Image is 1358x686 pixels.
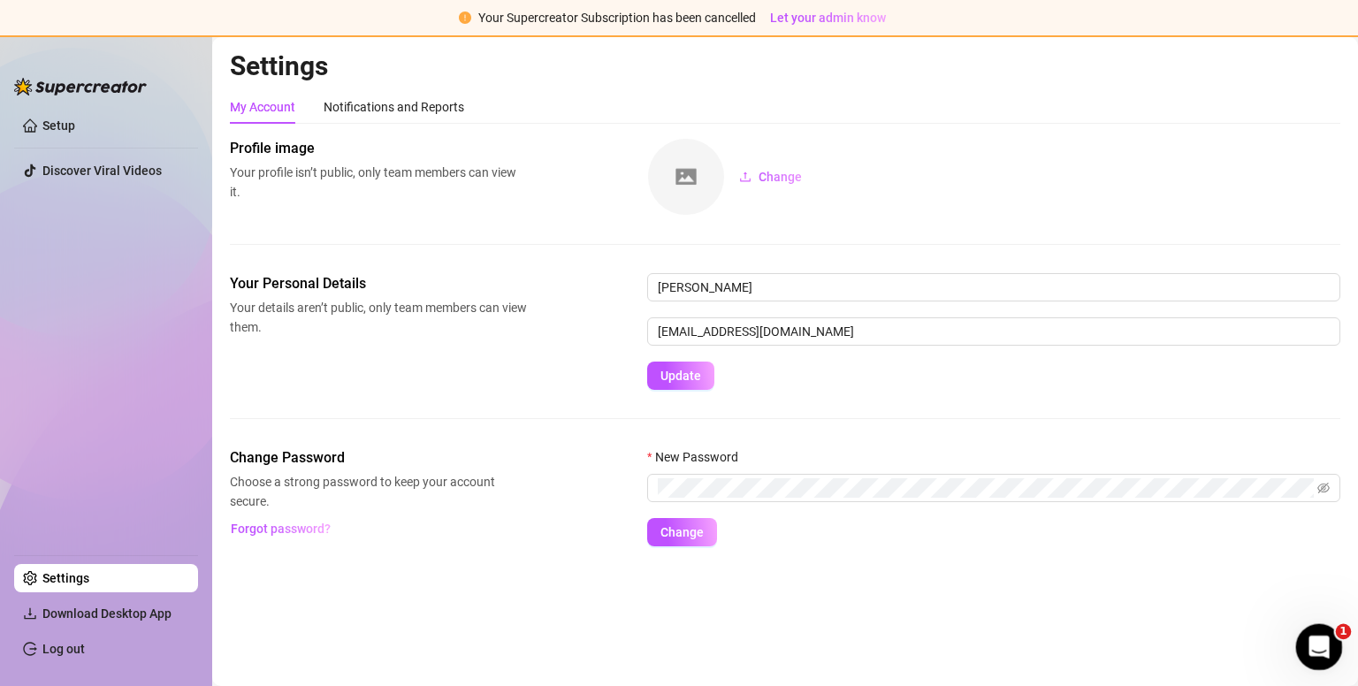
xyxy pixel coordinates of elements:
[230,138,527,159] span: Profile image
[42,642,85,656] a: Log out
[230,163,527,202] span: Your profile isn’t public, only team members can view it.
[230,298,527,337] span: Your details aren’t public, only team members can view them.
[1296,624,1343,671] iframe: Intercom live chat
[739,171,751,183] span: upload
[763,7,893,28] button: Let your admin know
[759,170,802,184] span: Change
[1317,482,1330,494] span: eye-invisible
[647,518,717,546] button: Change
[660,369,701,383] span: Update
[478,11,756,25] span: Your Supercreator Subscription has been cancelled
[1336,624,1352,640] span: 1
[23,606,37,621] span: download
[230,273,527,294] span: Your Personal Details
[725,163,816,191] button: Change
[658,478,1314,498] input: New Password
[648,139,724,215] img: square-placeholder.png
[42,164,162,178] a: Discover Viral Videos
[660,525,704,539] span: Change
[230,447,527,469] span: Change Password
[42,606,172,621] span: Download Desktop App
[647,317,1340,346] input: Enter new email
[230,50,1340,83] h2: Settings
[770,11,886,25] span: Let your admin know
[42,118,75,133] a: Setup
[230,514,331,543] button: Forgot password?
[231,522,331,536] span: Forgot password?
[459,11,471,24] span: exclamation-circle
[42,571,89,585] a: Settings
[647,362,714,390] button: Update
[647,447,750,467] label: New Password
[647,273,1340,301] input: Enter name
[230,97,295,117] div: My Account
[324,97,464,117] div: Notifications and Reports
[14,78,147,95] img: logo-BBDzfeDw.svg
[230,472,527,511] span: Choose a strong password to keep your account secure.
